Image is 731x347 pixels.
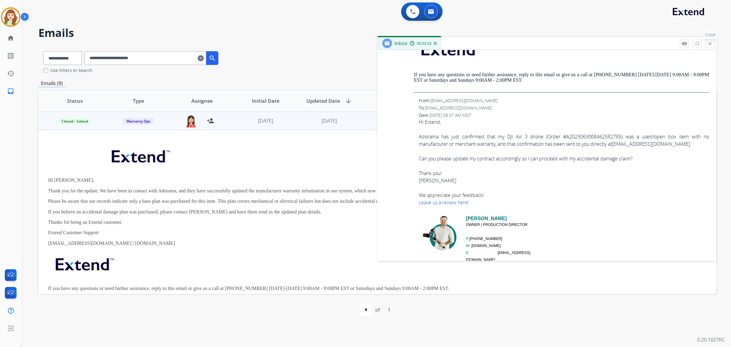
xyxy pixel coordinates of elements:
mat-icon: fullscreen [694,41,700,46]
span: Inbox [394,40,407,47]
mat-icon: history [7,70,14,77]
span: Updated Date [306,97,340,105]
mat-icon: inbox [7,88,14,95]
p: Thanks for being an Extend customer. [48,220,580,225]
span: Status [67,97,83,105]
mat-icon: arrow_downward [345,97,352,105]
p: Close [703,30,717,39]
span: Closed – Solved [58,118,92,124]
mat-icon: search [209,55,216,62]
p: 0.20.1027RC [697,336,725,343]
a: [DOMAIN_NAME] [471,244,500,248]
div: To: [419,105,709,111]
p: [EMAIL_ADDRESS][DOMAIN_NAME] | [DOMAIN_NAME] [48,241,580,246]
p: Thank you for the update. We have been in contact with Adorama, and they have successfully update... [48,188,580,194]
span: Assignee [191,97,213,105]
a: [EMAIL_ADDRESS][DOMAIN_NAME] [612,141,690,147]
button: Close [705,39,715,48]
span: [PERSON_NAME] [466,216,507,221]
mat-icon: clear [198,55,204,62]
div: Thank you! [419,170,709,177]
mat-icon: close [707,41,713,46]
img: extend.png [104,143,176,167]
mat-icon: person_add [207,117,214,124]
p: Please be aware that our records indicate only a base plan was purchased for this item. This plan... [48,199,580,204]
span: [DATE] [258,117,273,124]
div: We appreciate your feedback! [419,191,709,199]
img: 4blfNqg-XR0_JK6pBiPU6_cyDfLUL5Rkzxvz_Q2KY8Oz6L5xuIssCbnQti6dOtVVzt10HMJsBMSuSaSYKrl7gRNjZ_x7obEIE... [422,216,459,252]
p: Extend Customer Support [48,230,580,235]
img: extend.png [48,251,120,275]
span: Initial Date [252,97,279,105]
span: [DATE] [322,117,337,124]
div: 1 [383,304,395,316]
mat-icon: remove_red_eye [682,41,687,46]
div: [PERSON_NAME] [419,177,709,184]
div: of [375,306,380,313]
mat-icon: home [7,34,14,42]
span: P: [466,237,469,241]
h2: Emails [38,27,716,39]
div: Hi Extend, [419,118,709,126]
span: OWNER | PRODUCTION DIRECTOR [466,223,528,227]
span: [EMAIL_ADDRESS][DOMAIN_NAME] [425,105,492,111]
mat-icon: list_alt [7,52,14,59]
span: E: [466,251,469,255]
span: [PHONE_NUMBER] [469,237,502,241]
p: Emails (9) [38,80,65,87]
div: Date: [419,112,709,118]
p: If you have any questions or need further assistance, reply to this email or give us a call at [P... [48,286,580,291]
div: Adorama has just confirmed that my DJI Air 3 drone (Order #A2025063008462582785) was a used/open ... [419,133,709,148]
span: [DATE] 09:37 AM MDT [429,112,471,118]
a: [EMAIL_ADDRESS][DOMAIN_NAME] [466,251,531,262]
p: Hi [PERSON_NAME], [48,177,580,183]
p: If you believe an accidental damage plan was purchased, please contact [PERSON_NAME] and have the... [48,209,580,215]
p: If you have any questions or need further assistance, reply to this email or give us a call at [P... [414,72,709,83]
div: From: [419,98,709,104]
span: [EMAIL_ADDRESS][DOMAIN_NAME] [430,98,497,103]
span: Warranty Ops [123,118,154,124]
span: W: [466,244,470,248]
a: Leave us a review here! [419,199,469,206]
label: Use Filters In Search [51,67,92,73]
span: 00:03:32 [417,41,432,46]
img: agent-avatar [185,115,197,127]
div: Can you please update my contract accordingly so I can proceed with my accidental damage claim? [419,155,709,162]
img: avatar [2,9,19,26]
span: Type [133,97,144,105]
